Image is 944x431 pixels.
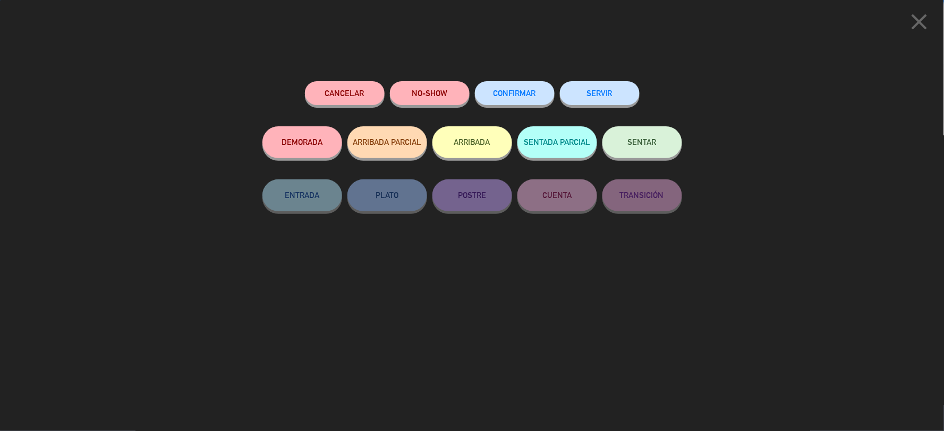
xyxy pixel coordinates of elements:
[602,126,682,158] button: SENTAR
[347,126,427,158] button: ARRIBADA PARCIAL
[560,81,640,105] button: SERVIR
[517,126,597,158] button: SENTADA PARCIAL
[262,179,342,211] button: ENTRADA
[432,179,512,211] button: POSTRE
[347,179,427,211] button: PLATO
[353,137,421,146] span: ARRIBADA PARCIAL
[305,81,385,105] button: Cancelar
[517,179,597,211] button: CUENTA
[494,89,536,98] span: CONFIRMAR
[432,126,512,158] button: ARRIBADA
[475,81,555,105] button: CONFIRMAR
[903,8,936,39] button: close
[602,179,682,211] button: TRANSICIÓN
[390,81,470,105] button: NO-SHOW
[906,8,933,35] i: close
[262,126,342,158] button: DEMORADA
[628,137,657,146] span: SENTAR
